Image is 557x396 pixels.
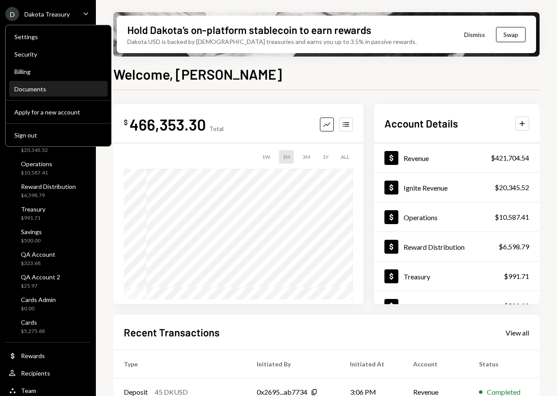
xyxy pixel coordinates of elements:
a: Revenue$421,704.54 [374,143,540,172]
div: Dakota Treasury [24,10,70,18]
div: Total [209,125,224,132]
div: Treasury [404,272,430,281]
div: D [5,7,19,21]
div: $6,598.79 [499,242,529,252]
div: ALL [337,150,353,164]
div: Reward Distribution [404,243,465,251]
a: Rewards [5,348,91,363]
a: Cards$5,275.68 [5,316,91,337]
th: Initiated At [340,350,403,378]
h1: Welcome, [PERSON_NAME] [113,65,282,83]
a: QA Account$323.68 [5,248,91,269]
div: Settings [14,33,102,40]
div: Team [21,387,36,394]
div: $991.71 [504,271,529,282]
div: $500.00 [504,301,529,311]
div: QA Account 2 [21,273,60,281]
a: QA Account 2$25.97 [5,271,91,292]
a: Cards Admin$0.00 [5,293,91,314]
a: Reward Distribution$6,598.79 [5,180,91,201]
div: 1M [279,150,294,164]
th: Account [403,350,469,378]
div: View all [506,329,529,337]
div: Sign out [14,131,102,139]
a: Settings [9,29,108,44]
div: Documents [14,85,102,93]
div: $10,587.41 [495,212,529,222]
div: Hold Dakota’s on-platform stablecoin to earn rewards [127,23,371,37]
a: Documents [9,81,108,97]
a: Savings$500.00 [5,225,91,246]
a: Ignite Revenue$20,345.52 [374,173,540,202]
div: $991.71 [21,215,45,222]
a: Security [9,46,108,62]
th: Type [113,350,246,378]
div: $ [124,118,128,127]
div: $0.00 [21,305,56,312]
a: Treasury$991.71 [374,262,540,291]
div: $20,345.52 [21,147,63,154]
div: Operations [21,160,52,168]
div: Ignite Revenue [404,184,448,192]
div: Reward Distribution [21,183,76,190]
div: $10,587.41 [21,169,52,177]
div: Treasury [21,205,45,213]
th: Status [469,350,540,378]
div: QA Account [21,251,55,258]
h2: Recent Transactions [124,325,220,339]
th: Initiated By [246,350,340,378]
h2: Account Details [384,116,458,131]
div: 1Y [319,150,332,164]
div: Savings [404,302,426,310]
a: Recipients [5,365,91,381]
button: Sign out [9,128,108,143]
div: $500.00 [21,237,42,245]
div: 1W [258,150,274,164]
div: $25.97 [21,282,60,290]
div: Apply for a new account [14,108,102,116]
div: Billing [14,68,102,75]
a: Treasury$991.71 [5,203,91,224]
div: 466,353.30 [129,114,206,134]
a: Billing [9,64,108,79]
div: Recipients [21,369,50,377]
div: $6,598.79 [21,192,76,199]
button: Dismiss [453,24,496,45]
div: Revenue [404,154,429,162]
div: Cards [21,319,45,326]
button: Apply for a new account [9,104,108,120]
a: Savings$500.00 [374,291,540,320]
div: Cards Admin [21,296,56,303]
div: Security [14,50,102,58]
div: 3M [299,150,314,164]
div: Dakota USD is backed by [DEMOGRAPHIC_DATA] treasuries and earns you up to 3.5% in passive rewards. [127,37,417,46]
div: $5,275.68 [21,328,45,335]
a: Operations$10,587.41 [374,202,540,232]
button: Swap [496,27,526,42]
div: Operations [404,213,438,221]
a: Operations$10,587.41 [5,158,91,178]
a: View all [506,328,529,337]
div: Rewards [21,352,45,359]
a: Reward Distribution$6,598.79 [374,232,540,261]
div: $20,345.52 [495,182,529,193]
div: $421,704.54 [491,153,529,163]
div: $323.68 [21,260,55,267]
div: Savings [21,228,42,235]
